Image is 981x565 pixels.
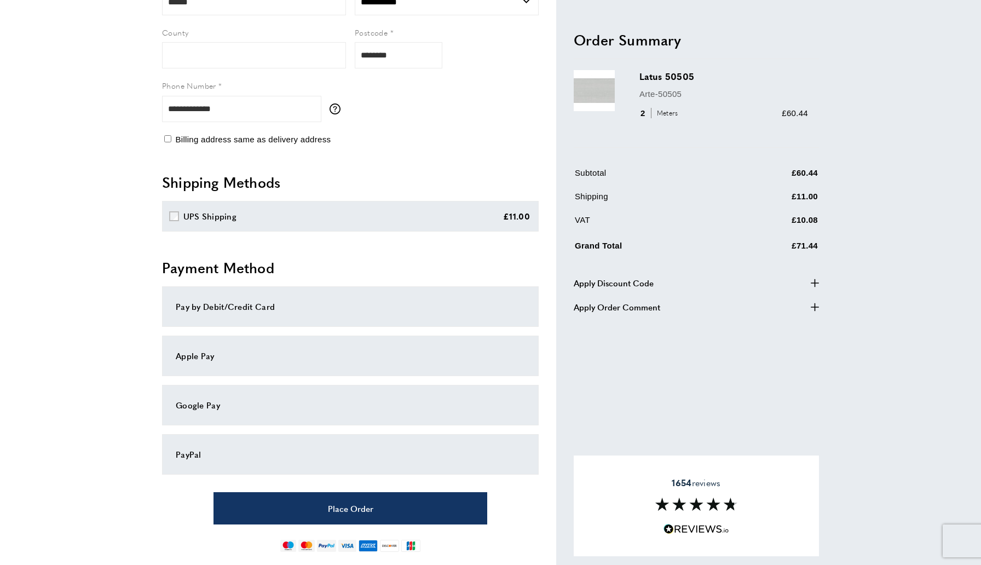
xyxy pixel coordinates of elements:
[639,70,808,83] h3: Latus 50505
[732,237,818,260] td: £71.44
[782,108,808,117] span: £60.44
[574,30,819,49] h2: Order Summary
[317,540,336,552] img: paypal
[672,477,720,488] span: reviews
[330,103,346,114] button: More information
[672,476,691,489] strong: 1654
[639,106,682,119] div: 2
[401,540,420,552] img: jcb
[574,70,615,111] img: Latus 50505
[380,540,399,552] img: discover
[183,210,237,223] div: UPS Shipping
[732,189,818,211] td: £11.00
[575,189,731,211] td: Shipping
[176,448,525,461] div: PayPal
[162,27,188,38] span: County
[503,210,530,223] div: £11.00
[176,399,525,412] div: Google Pay
[162,172,539,192] h2: Shipping Methods
[162,258,539,278] h2: Payment Method
[639,87,808,100] p: Arte-50505
[651,108,681,118] span: Meters
[298,540,314,552] img: mastercard
[355,27,388,38] span: Postcode
[176,300,525,313] div: Pay by Debit/Credit Card
[359,540,378,552] img: american-express
[655,498,737,511] img: Reviews section
[574,300,660,313] span: Apply Order Comment
[663,524,729,534] img: Reviews.io 5 stars
[732,166,818,187] td: £60.44
[575,237,731,260] td: Grand Total
[280,540,296,552] img: maestro
[574,276,654,289] span: Apply Discount Code
[213,492,487,524] button: Place Order
[732,213,818,234] td: £10.08
[175,135,331,144] span: Billing address same as delivery address
[176,349,525,362] div: Apple Pay
[338,540,356,552] img: visa
[575,166,731,187] td: Subtotal
[162,80,216,91] span: Phone Number
[575,213,731,234] td: VAT
[164,135,171,142] input: Billing address same as delivery address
